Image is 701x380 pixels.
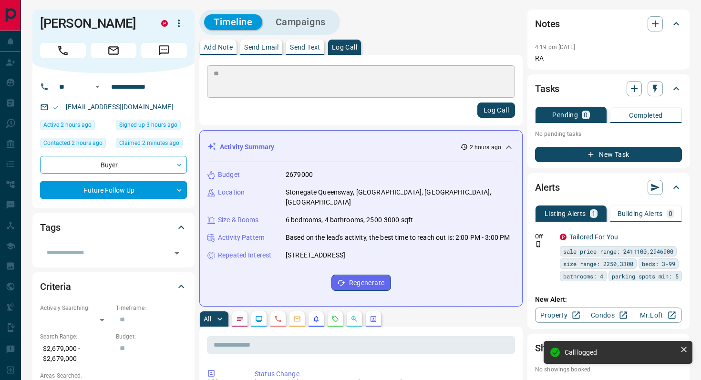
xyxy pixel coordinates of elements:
[569,233,618,241] a: Tailored For You
[286,233,510,243] p: Based on the lead's activity, the best time to reach out is: 2:00 PM - 3:00 PM
[255,369,511,379] p: Status Change
[612,271,679,281] span: parking spots min: 5
[312,315,320,323] svg: Listing Alerts
[218,250,271,260] p: Repeated Interest
[43,138,103,148] span: Contacted 2 hours ago
[470,143,501,152] p: 2 hours ago
[116,304,187,312] p: Timeframe:
[40,43,86,58] span: Call
[477,103,515,118] button: Log Call
[331,275,391,291] button: Regenerate
[618,210,663,217] p: Building Alerts
[40,181,187,199] div: Future Follow Up
[116,120,187,133] div: Mon Aug 18 2025
[545,210,586,217] p: Listing Alerts
[161,20,168,27] div: property.ca
[116,138,187,151] div: Mon Aug 18 2025
[535,127,682,141] p: No pending tasks
[40,16,147,31] h1: [PERSON_NAME]
[331,315,339,323] svg: Requests
[535,232,554,241] p: Off
[535,53,682,63] p: RA
[66,103,174,111] a: [EMAIL_ADDRESS][DOMAIN_NAME]
[535,308,584,323] a: Property
[220,142,274,152] p: Activity Summary
[40,332,111,341] p: Search Range:
[218,233,265,243] p: Activity Pattern
[286,250,345,260] p: [STREET_ADDRESS]
[552,112,578,118] p: Pending
[40,371,187,380] p: Areas Searched:
[669,210,672,217] p: 0
[629,112,663,119] p: Completed
[535,16,560,31] h2: Notes
[370,315,377,323] svg: Agent Actions
[52,104,59,111] svg: Email Valid
[204,44,233,51] p: Add Note
[40,216,187,239] div: Tags
[535,337,682,359] div: Showings
[218,187,245,197] p: Location
[204,316,211,322] p: All
[43,120,92,130] span: Active 2 hours ago
[40,120,111,133] div: Mon Aug 18 2025
[563,259,633,268] span: size range: 2250,3300
[535,241,542,247] svg: Push Notification Only
[535,365,682,374] p: No showings booked
[332,44,357,51] p: Log Call
[116,332,187,341] p: Budget:
[218,170,240,180] p: Budget
[204,14,262,30] button: Timeline
[119,138,179,148] span: Claimed 2 minutes ago
[535,77,682,100] div: Tasks
[119,120,177,130] span: Signed up 3 hours ago
[565,349,676,356] div: Call logged
[255,315,263,323] svg: Lead Browsing Activity
[286,187,515,207] p: Stonegate Queensway, [GEOGRAPHIC_DATA], [GEOGRAPHIC_DATA], [GEOGRAPHIC_DATA]
[535,44,576,51] p: 4:19 pm [DATE]
[218,215,259,225] p: Size & Rooms
[592,210,596,217] p: 1
[563,246,673,256] span: sale price range: 2411100,2946900
[290,44,320,51] p: Send Text
[535,147,682,162] button: New Task
[293,315,301,323] svg: Emails
[244,44,278,51] p: Send Email
[236,315,244,323] svg: Notes
[40,220,60,235] h2: Tags
[535,180,560,195] h2: Alerts
[40,341,111,367] p: $2,679,000 - $2,679,000
[535,340,576,356] h2: Showings
[642,259,675,268] span: beds: 3-99
[207,138,515,156] div: Activity Summary2 hours ago
[40,138,111,151] div: Mon Aug 18 2025
[350,315,358,323] svg: Opportunities
[141,43,187,58] span: Message
[535,295,682,305] p: New Alert:
[584,112,588,118] p: 0
[286,170,313,180] p: 2679000
[92,81,103,92] button: Open
[535,12,682,35] div: Notes
[274,315,282,323] svg: Calls
[563,271,603,281] span: bathrooms: 4
[584,308,633,323] a: Condos
[40,279,71,294] h2: Criteria
[170,246,184,260] button: Open
[91,43,136,58] span: Email
[535,81,559,96] h2: Tasks
[40,275,187,298] div: Criteria
[266,14,335,30] button: Campaigns
[286,215,413,225] p: 6 bedrooms, 4 bathrooms, 2500-3000 sqft
[560,234,567,240] div: property.ca
[535,176,682,199] div: Alerts
[633,308,682,323] a: Mr.Loft
[40,304,111,312] p: Actively Searching:
[40,156,187,174] div: Buyer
